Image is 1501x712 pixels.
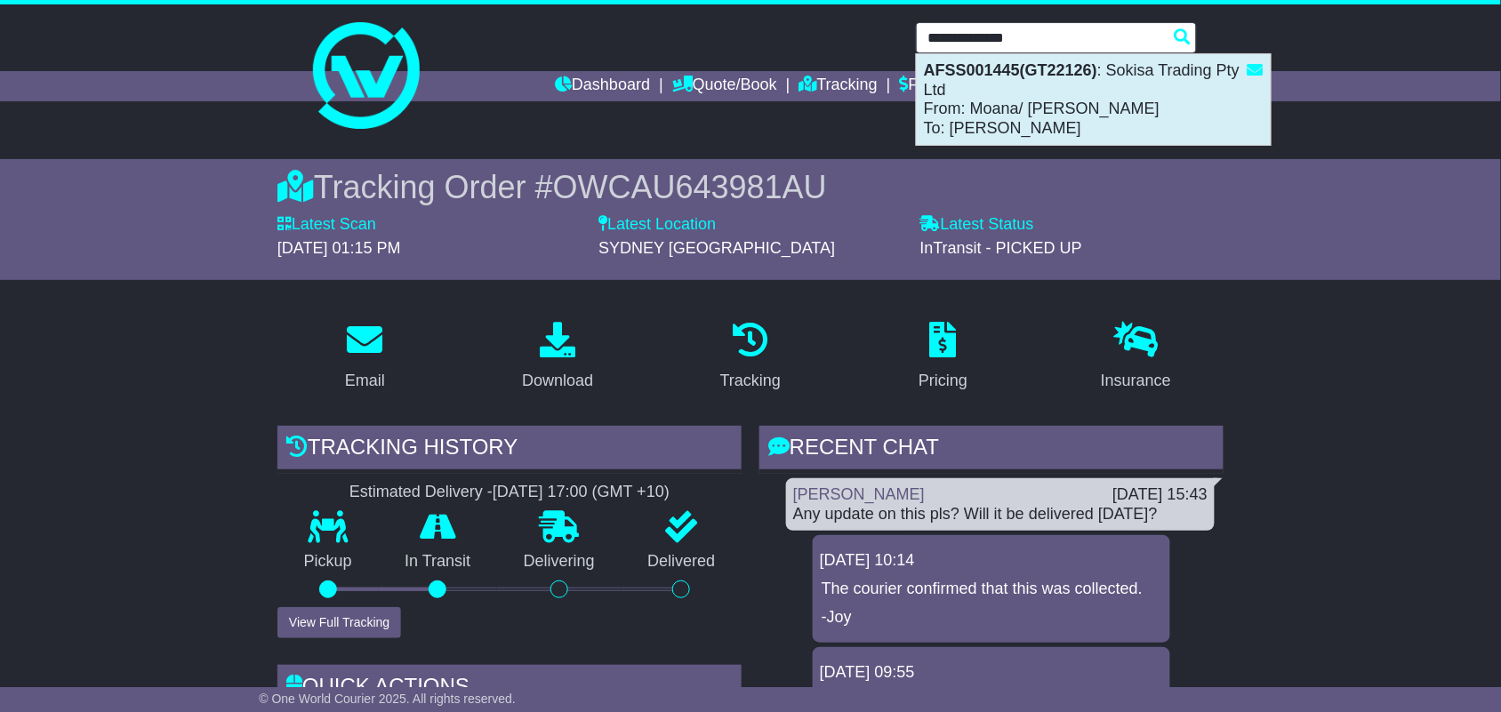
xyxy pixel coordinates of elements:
[333,316,397,399] a: Email
[917,54,1271,145] div: : Sokisa Trading Pty Ltd From: Moana/ [PERSON_NAME] To: [PERSON_NAME]
[379,552,498,572] p: In Transit
[277,239,401,257] span: [DATE] 01:15 PM
[820,663,1163,683] div: [DATE] 09:55
[900,71,981,101] a: Financials
[277,607,401,638] button: View Full Tracking
[793,485,925,503] a: [PERSON_NAME]
[822,608,1161,628] p: -Joy
[277,552,379,572] p: Pickup
[919,369,967,393] div: Pricing
[497,552,622,572] p: Delivering
[522,369,593,393] div: Download
[277,168,1224,206] div: Tracking Order #
[1101,369,1171,393] div: Insurance
[555,71,650,101] a: Dashboard
[720,369,781,393] div: Tracking
[709,316,792,399] a: Tracking
[277,215,376,235] label: Latest Scan
[259,692,516,706] span: © One World Courier 2025. All rights reserved.
[920,239,1082,257] span: InTransit - PICKED UP
[553,169,827,205] span: OWCAU643981AU
[277,483,742,502] div: Estimated Delivery -
[793,505,1208,524] div: Any update on this pls? Will it be delivered [DATE]?
[799,71,878,101] a: Tracking
[924,61,1097,79] strong: AFSS001445(GT22126)
[759,426,1224,474] div: RECENT CHAT
[820,551,1163,571] div: [DATE] 10:14
[345,369,385,393] div: Email
[920,215,1034,235] label: Latest Status
[598,239,835,257] span: SYDNEY [GEOGRAPHIC_DATA]
[1089,316,1183,399] a: Insurance
[622,552,742,572] p: Delivered
[907,316,979,399] a: Pricing
[277,426,742,474] div: Tracking history
[1112,485,1208,505] div: [DATE] 15:43
[598,215,716,235] label: Latest Location
[510,316,605,399] a: Download
[493,483,670,502] div: [DATE] 17:00 (GMT +10)
[822,580,1161,599] p: The courier confirmed that this was collected.
[672,71,777,101] a: Quote/Book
